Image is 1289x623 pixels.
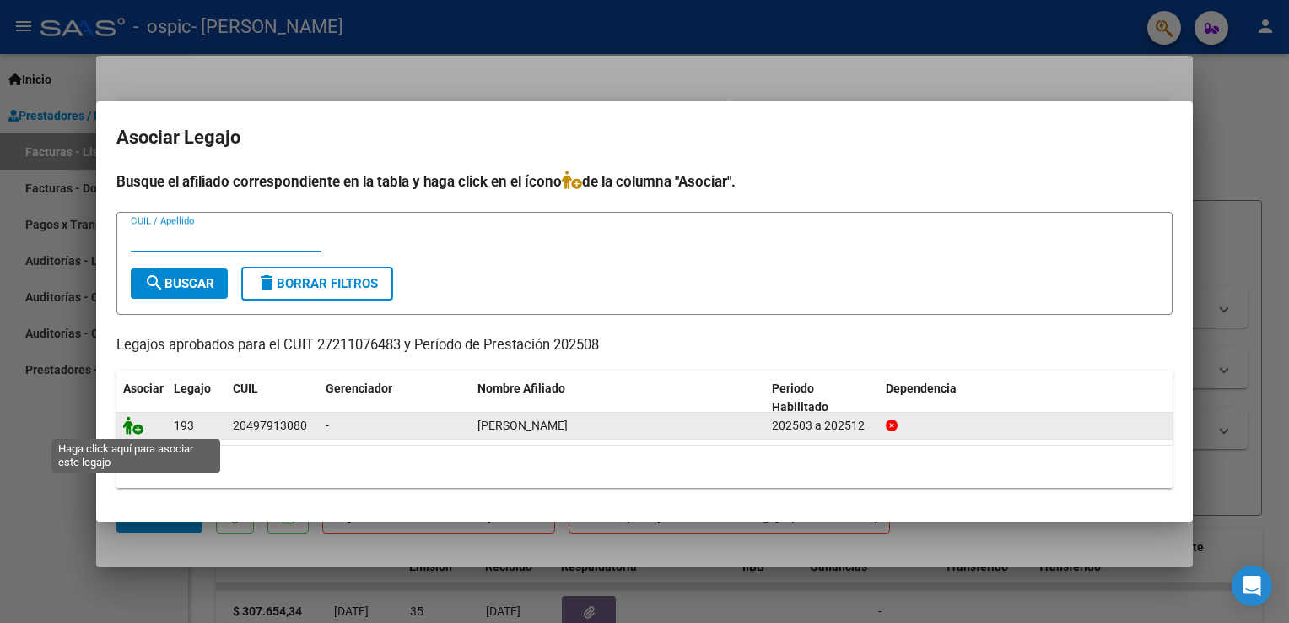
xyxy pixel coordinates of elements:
[226,371,319,426] datatable-header-cell: CUIL
[765,371,879,426] datatable-header-cell: Periodo Habilitado
[116,171,1173,192] h4: Busque el afiliado correspondiente en la tabla y haga click en el ícono de la columna "Asociar".
[123,382,164,395] span: Asociar
[174,419,194,432] span: 193
[233,416,307,436] div: 20497913080
[772,382,828,414] span: Periodo Habilitado
[116,335,1173,356] p: Legajos aprobados para el CUIT 27211076483 y Período de Prestación 202508
[471,371,765,426] datatable-header-cell: Nombre Afiliado
[326,419,329,432] span: -
[477,419,568,432] span: FUNES JUAN CRUZ
[116,122,1173,154] h2: Asociar Legajo
[256,276,378,291] span: Borrar Filtros
[326,382,392,395] span: Gerenciador
[144,273,164,293] mat-icon: search
[879,371,1173,426] datatable-header-cell: Dependencia
[144,276,214,291] span: Buscar
[319,371,471,426] datatable-header-cell: Gerenciador
[174,382,211,395] span: Legajo
[772,416,872,436] div: 202503 a 202512
[477,382,565,395] span: Nombre Afiliado
[233,382,258,395] span: CUIL
[1232,566,1272,606] div: Open Intercom Messenger
[116,371,167,426] datatable-header-cell: Asociar
[886,382,957,395] span: Dependencia
[131,268,228,299] button: Buscar
[241,267,393,301] button: Borrar Filtros
[116,446,1173,488] div: 1 registros
[256,273,277,293] mat-icon: delete
[167,371,226,426] datatable-header-cell: Legajo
